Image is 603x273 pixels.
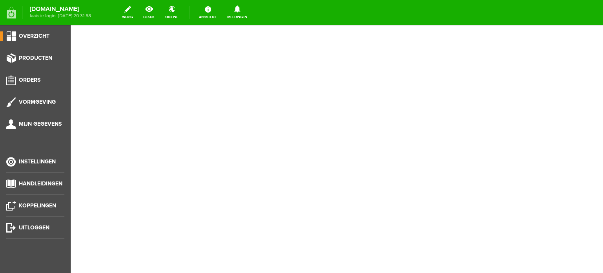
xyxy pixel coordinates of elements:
strong: [DOMAIN_NAME] [30,7,91,11]
a: Meldingen [223,4,252,21]
span: Overzicht [19,33,49,39]
span: Vormgeving [19,99,56,105]
a: wijzig [117,4,137,21]
span: Producten [19,55,52,61]
span: Mijn gegevens [19,121,62,127]
a: Assistent [194,4,221,21]
span: Instellingen [19,158,56,165]
a: bekijk [139,4,159,21]
span: Orders [19,77,40,83]
span: laatste login: [DATE] 20:31:58 [30,14,91,18]
span: Handleidingen [19,180,62,187]
span: Uitloggen [19,224,49,231]
span: Koppelingen [19,202,56,209]
a: online [161,4,183,21]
